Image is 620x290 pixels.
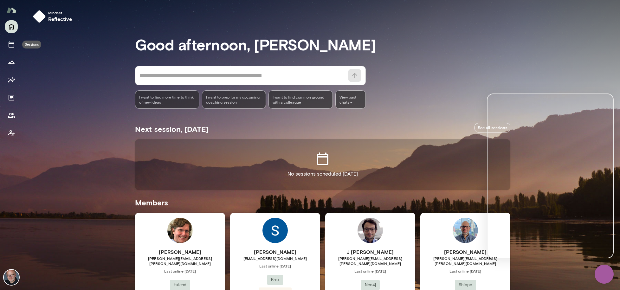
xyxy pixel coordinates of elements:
button: Members [5,109,18,122]
img: Nick Gould [4,270,19,285]
button: Growth Plan [5,56,18,68]
span: Last online [DATE] [135,268,225,274]
span: [PERSON_NAME][EMAIL_ADDRESS][PERSON_NAME][DOMAIN_NAME] [135,256,225,266]
img: J Barrasa [358,218,383,243]
button: Sessions [5,38,18,51]
button: Mindsetreflective [30,8,77,25]
img: Sumit Mallick [262,218,288,243]
button: Insights [5,74,18,86]
button: Home [5,20,18,33]
span: Last online [DATE] [325,268,415,274]
div: I want to prep for my upcoming coaching session [202,90,266,109]
h5: Next session, [DATE] [135,124,209,134]
img: Mento [6,4,16,16]
h3: Good afternoon, [PERSON_NAME] [135,35,510,53]
h6: [PERSON_NAME] [135,248,225,256]
h6: J [PERSON_NAME] [325,248,415,256]
h6: [PERSON_NAME] [420,248,510,256]
button: Client app [5,127,18,139]
p: No sessions scheduled [DATE] [287,170,358,178]
span: Extend [170,282,190,288]
span: Neo4j [361,282,380,288]
a: See all sessions [475,123,510,133]
div: I want to find common ground with a colleague [268,90,333,109]
span: I want to prep for my upcoming coaching session [206,94,262,105]
span: Last online [DATE] [230,263,320,268]
span: Shippo [455,282,476,288]
button: Documents [5,91,18,104]
span: View past chats -> [335,90,366,109]
span: [PERSON_NAME][EMAIL_ADDRESS][PERSON_NAME][DOMAIN_NAME] [420,256,510,266]
span: Mindset [48,10,72,15]
span: [EMAIL_ADDRESS][DOMAIN_NAME] [230,256,320,261]
div: I want to find more time to think of new ideas [135,90,199,109]
div: Sessions [22,41,41,48]
img: Neil Patel [453,218,478,243]
img: mindset [33,10,46,23]
span: Last online [DATE] [420,268,510,274]
h6: reflective [48,15,72,23]
span: I want to find more time to think of new ideas [139,94,195,105]
h5: Members [135,197,510,208]
h6: [PERSON_NAME] [230,248,320,256]
span: I want to find common ground with a colleague [273,94,329,105]
img: Jonathan Sims [167,218,193,243]
span: Brex [267,277,283,283]
span: [PERSON_NAME][EMAIL_ADDRESS][PERSON_NAME][DOMAIN_NAME] [325,256,415,266]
